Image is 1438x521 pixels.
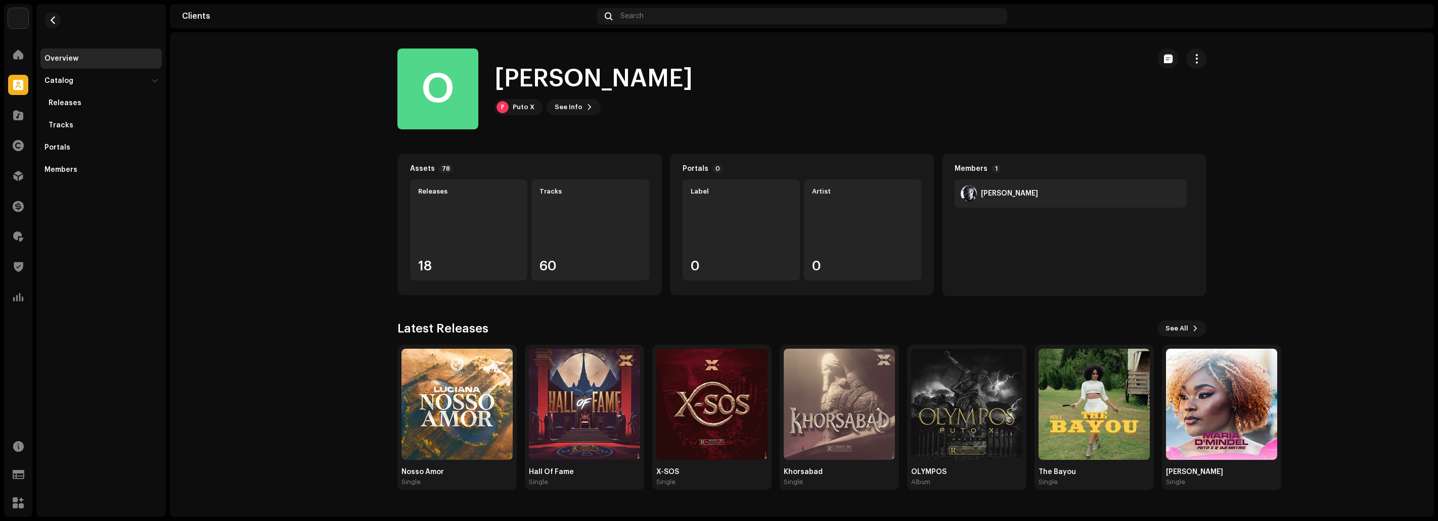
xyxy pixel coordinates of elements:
[1039,468,1150,476] div: The Bayou
[8,8,28,28] img: 0029baec-73b5-4e5b-bf6f-b72015a23c67
[439,164,453,173] p-badge: 78
[44,77,73,85] div: Catalog
[955,165,987,173] div: Members
[961,185,977,202] img: 6049be8f-6c7d-41a8-b521-66c4aa54d68f
[656,478,676,486] div: Single
[40,137,162,158] re-m-nav-item: Portals
[40,49,162,69] re-m-nav-item: Overview
[555,97,582,117] span: See Info
[784,478,803,486] div: Single
[656,349,768,460] img: bb85449f-3506-47c2-8a1d-9ec1f0ee9fb9
[683,165,708,173] div: Portals
[784,468,895,476] div: Khorsabad
[397,49,478,129] div: O
[656,468,768,476] div: X-SOS
[529,478,548,486] div: Single
[40,93,162,113] re-m-nav-item: Releases
[712,164,723,173] p-badge: 0
[410,165,435,173] div: Assets
[1166,349,1277,460] img: fb7fb4fa-a863-49d5-b6fc-c1988c1404b9
[401,468,513,476] div: Nosso Amor
[497,101,509,113] div: P
[182,12,593,20] div: Clients
[529,468,640,476] div: Hall Of Fame
[49,99,81,107] div: Releases
[911,478,930,486] div: Album
[547,99,601,115] button: See Info
[40,115,162,135] re-m-nav-item: Tracks
[513,103,534,111] div: Puto X
[1166,468,1277,476] div: [PERSON_NAME]
[992,164,1001,173] p-badge: 1
[49,121,73,129] div: Tracks
[40,160,162,180] re-m-nav-item: Members
[620,12,644,20] span: Search
[981,190,1038,198] div: Cédric Bandika
[397,320,488,337] h3: Latest Releases
[418,187,519,196] div: Releases
[1165,318,1188,339] span: See All
[401,478,421,486] div: Single
[401,349,513,460] img: abd1528d-42b9-4ecf-a545-0e989e4b1725
[44,55,78,63] div: Overview
[44,166,77,174] div: Members
[812,187,913,196] div: Artist
[495,63,693,95] h1: [PERSON_NAME]
[784,349,895,460] img: d2cdf5ba-c271-4d31-9703-94f522a38afd
[40,71,162,135] re-m-nav-dropdown: Catalog
[1406,8,1422,24] img: 77cc3158-a3d8-4e05-b989-3b4f8fd5cb3f
[540,187,641,196] div: Tracks
[1157,320,1206,337] button: See All
[691,187,792,196] div: Label
[1039,349,1150,460] img: ac5a370e-7754-4682-bf06-385e7c5d858a
[1039,478,1058,486] div: Single
[911,468,1022,476] div: OLYMPOS
[44,144,70,152] div: Portals
[1166,478,1185,486] div: Single
[529,349,640,460] img: d7c54cf5-f39e-427b-bdab-082c09007a59
[911,349,1022,460] img: 3fdc7388-6438-4094-acc0-693b12410fea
